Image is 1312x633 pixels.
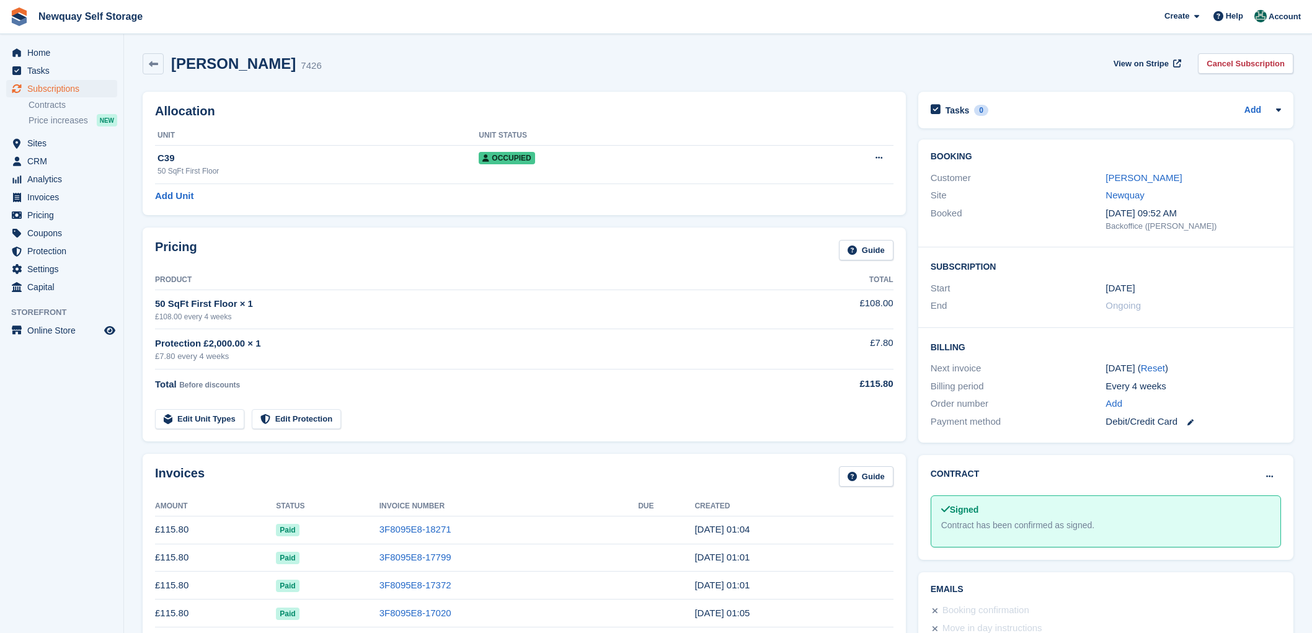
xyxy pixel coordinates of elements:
[27,242,102,260] span: Protection
[974,105,988,116] div: 0
[27,224,102,242] span: Coupons
[694,497,893,516] th: Created
[379,552,451,562] a: 3F8095E8-17799
[27,170,102,188] span: Analytics
[1106,300,1141,311] span: Ongoing
[694,608,750,618] time: 2025-06-30 00:05:06 UTC
[1106,397,1122,411] a: Add
[694,580,750,590] time: 2025-07-28 00:01:29 UTC
[931,260,1281,272] h2: Subscription
[1269,11,1301,23] span: Account
[6,44,117,61] a: menu
[839,466,893,487] a: Guide
[1106,172,1182,183] a: [PERSON_NAME]
[155,189,193,203] a: Add Unit
[29,113,117,127] a: Price increases NEW
[941,503,1270,516] div: Signed
[1106,190,1145,200] a: Newquay
[931,397,1106,411] div: Order number
[155,240,197,260] h2: Pricing
[33,6,148,27] a: Newquay Self Storage
[379,608,451,618] a: 3F8095E8-17020
[6,153,117,170] a: menu
[155,104,893,118] h2: Allocation
[6,188,117,206] a: menu
[931,379,1106,394] div: Billing period
[102,323,117,338] a: Preview store
[10,7,29,26] img: stora-icon-8386f47178a22dfd0bd8f6a31ec36ba5ce8667c1dd55bd0f319d3a0aa187defe.svg
[1106,281,1135,296] time: 2022-08-01 00:00:00 UTC
[1226,10,1243,22] span: Help
[27,80,102,97] span: Subscriptions
[155,337,780,351] div: Protection £2,000.00 × 1
[171,55,296,72] h2: [PERSON_NAME]
[179,381,240,389] span: Before discounts
[931,152,1281,162] h2: Booking
[6,62,117,79] a: menu
[155,516,276,544] td: £115.80
[6,80,117,97] a: menu
[638,497,694,516] th: Due
[780,329,893,370] td: £7.80
[1106,379,1281,394] div: Every 4 weeks
[1106,220,1281,232] div: Backoffice ([PERSON_NAME])
[694,524,750,534] time: 2025-09-22 00:04:59 UTC
[1114,58,1169,70] span: View on Stripe
[155,544,276,572] td: £115.80
[941,519,1270,532] div: Contract has been confirmed as signed.
[11,306,123,319] span: Storefront
[942,603,1029,618] div: Booking confirmation
[780,377,893,391] div: £115.80
[694,552,750,562] time: 2025-08-25 00:01:49 UTC
[1106,415,1281,429] div: Debit/Credit Card
[1109,53,1184,74] a: View on Stripe
[931,467,980,480] h2: Contract
[931,281,1106,296] div: Start
[155,126,479,146] th: Unit
[1254,10,1267,22] img: JON
[155,297,780,311] div: 50 SqFt First Floor × 1
[276,524,299,536] span: Paid
[27,260,102,278] span: Settings
[157,151,479,166] div: C39
[379,524,451,534] a: 3F8095E8-18271
[839,240,893,260] a: Guide
[6,206,117,224] a: menu
[1244,104,1261,118] a: Add
[1164,10,1189,22] span: Create
[155,497,276,516] th: Amount
[6,224,117,242] a: menu
[931,340,1281,353] h2: Billing
[27,188,102,206] span: Invoices
[479,126,762,146] th: Unit Status
[155,572,276,600] td: £115.80
[29,99,117,111] a: Contracts
[27,278,102,296] span: Capital
[276,608,299,620] span: Paid
[780,290,893,329] td: £108.00
[27,135,102,152] span: Sites
[6,242,117,260] a: menu
[29,115,88,126] span: Price increases
[931,188,1106,203] div: Site
[155,311,780,322] div: £108.00 every 4 weeks
[379,497,638,516] th: Invoice Number
[27,44,102,61] span: Home
[6,260,117,278] a: menu
[301,59,321,73] div: 7426
[27,153,102,170] span: CRM
[27,322,102,339] span: Online Store
[931,585,1281,595] h2: Emails
[946,105,970,116] h2: Tasks
[479,152,534,164] span: Occupied
[155,600,276,627] td: £115.80
[1141,363,1165,373] a: Reset
[1198,53,1293,74] a: Cancel Subscription
[6,135,117,152] a: menu
[276,497,379,516] th: Status
[6,278,117,296] a: menu
[155,409,244,430] a: Edit Unit Types
[931,171,1106,185] div: Customer
[379,580,451,590] a: 3F8095E8-17372
[276,552,299,564] span: Paid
